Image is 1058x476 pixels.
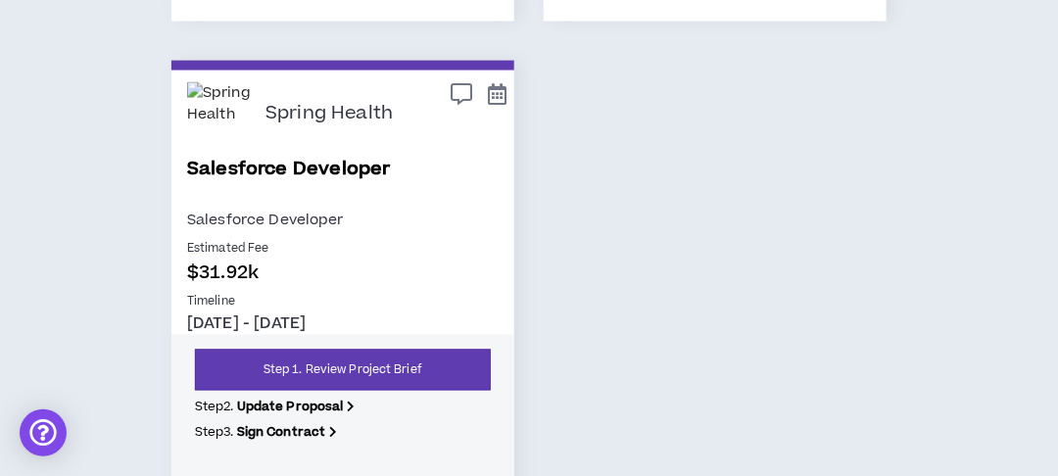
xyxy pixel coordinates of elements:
p: [DATE] - [DATE] [187,313,499,335]
p: Timeline [187,294,499,311]
p: Spring Health [265,103,393,125]
p: Salesforce Developer [187,209,499,233]
img: Spring Health [187,82,251,146]
a: Step 1. Review Project Brief [195,350,491,391]
b: Update Proposal [237,399,344,416]
a: Salesforce Developer [187,156,499,209]
p: Estimated Fee [187,241,499,259]
p: $31.92k [187,261,499,287]
p: Step 2 . [195,399,491,416]
div: Open Intercom Messenger [20,409,67,456]
p: Step 3 . [195,424,491,442]
b: Sign Contract [237,424,326,442]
